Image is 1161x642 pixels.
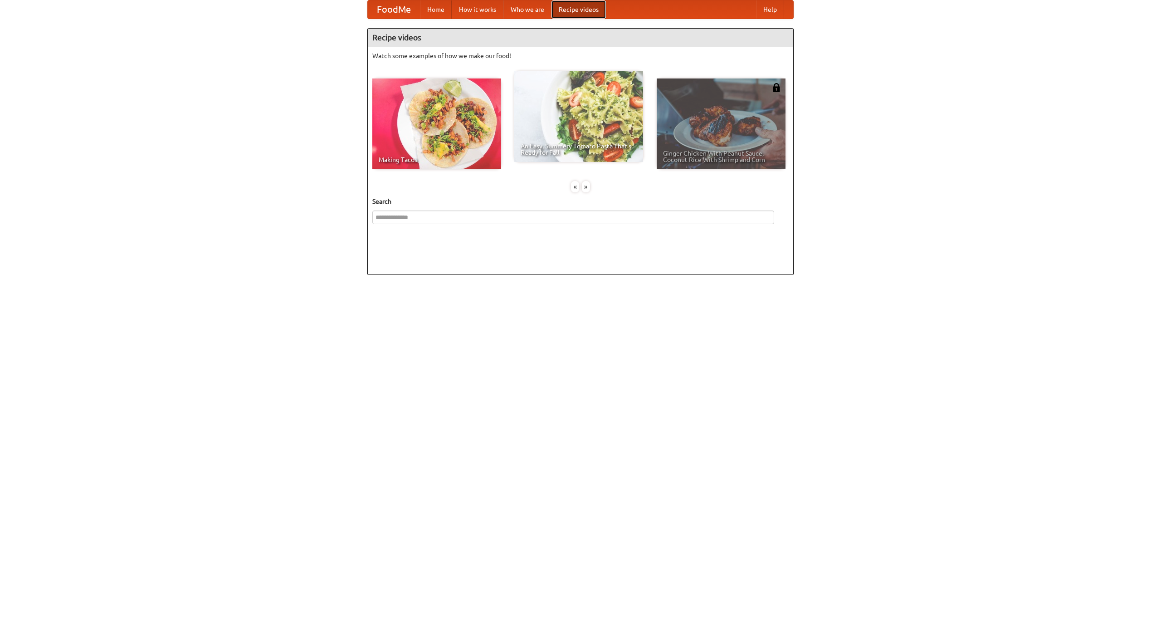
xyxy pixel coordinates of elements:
a: How it works [452,0,503,19]
h5: Search [372,197,789,206]
a: Who we are [503,0,551,19]
a: Help [756,0,784,19]
span: Making Tacos [379,157,495,163]
p: Watch some examples of how we make our food! [372,51,789,60]
a: An Easy, Summery Tomato Pasta That's Ready for Fall [514,71,643,162]
a: Home [420,0,452,19]
a: FoodMe [368,0,420,19]
h4: Recipe videos [368,29,793,47]
span: An Easy, Summery Tomato Pasta That's Ready for Fall [521,143,637,156]
a: Making Tacos [372,78,501,169]
img: 483408.png [772,83,781,92]
div: « [571,181,579,192]
a: Recipe videos [551,0,606,19]
div: » [582,181,590,192]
